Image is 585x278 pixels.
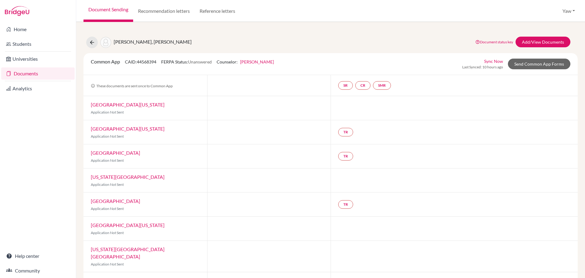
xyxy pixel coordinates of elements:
[91,126,165,132] a: [GEOGRAPHIC_DATA][US_STATE]
[338,81,353,90] a: SR
[91,102,165,107] a: [GEOGRAPHIC_DATA][US_STATE]
[1,82,75,95] a: Analytics
[91,222,165,228] a: [GEOGRAPHIC_DATA][US_STATE]
[1,250,75,262] a: Help center
[462,64,503,70] span: Last Synced: 10 hours ago
[338,152,353,161] a: TR
[91,230,124,235] span: Application Not Sent
[91,206,124,211] span: Application Not Sent
[91,158,124,163] span: Application Not Sent
[91,84,173,88] span: These documents are sent once to Common App
[484,58,503,64] a: Sync Now
[91,198,140,204] a: [GEOGRAPHIC_DATA]
[338,200,353,209] a: TR
[91,174,165,180] a: [US_STATE][GEOGRAPHIC_DATA]
[5,6,29,16] img: Bridge-U
[217,59,274,64] span: Counselor:
[114,39,192,45] span: [PERSON_NAME], [PERSON_NAME]
[1,53,75,65] a: Universities
[1,23,75,35] a: Home
[560,5,578,17] button: Yaw
[91,150,140,156] a: [GEOGRAPHIC_DATA]
[1,67,75,80] a: Documents
[91,182,124,187] span: Application Not Sent
[161,59,212,64] span: FERPA Status:
[91,134,124,139] span: Application Not Sent
[125,59,156,64] span: CAID: 44568394
[91,262,124,266] span: Application Not Sent
[508,59,570,69] a: Send Common App Forms
[373,81,391,90] a: SMR
[91,59,120,64] span: Common App
[188,59,212,64] span: Unanswered
[355,81,370,90] a: CR
[240,59,274,64] a: [PERSON_NAME]
[1,265,75,277] a: Community
[516,37,570,47] a: Add/View Documents
[338,128,353,136] a: TR
[475,40,513,44] a: Document status key
[1,38,75,50] a: Students
[91,110,124,114] span: Application Not Sent
[91,246,165,259] a: [US_STATE][GEOGRAPHIC_DATA] [GEOGRAPHIC_DATA]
